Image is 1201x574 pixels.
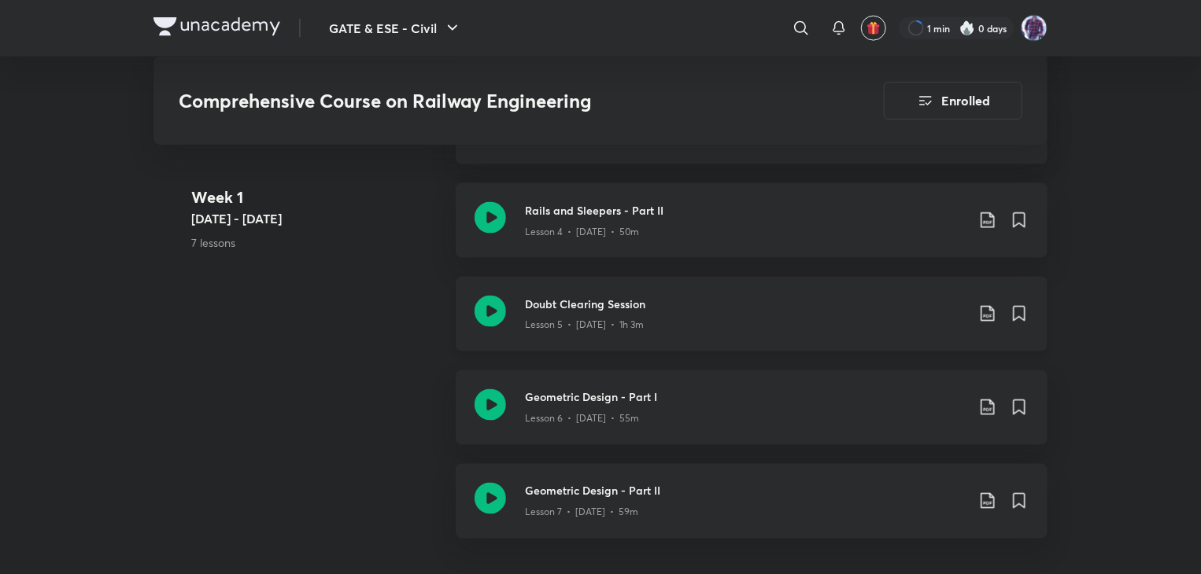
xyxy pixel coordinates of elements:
h3: Geometric Design - Part I [525,389,966,406]
button: Enrolled [884,82,1022,120]
h4: Week 1 [191,185,443,208]
h3: Doubt Clearing Session [525,296,966,312]
h3: Comprehensive Course on Railway Engineering [179,90,795,112]
a: Rails and Sleepers - Part IILesson 4 • [DATE] • 50m [456,183,1048,277]
p: Lesson 5 • [DATE] • 1h 3m [525,318,644,333]
p: Lesson 6 • [DATE] • 55m [525,412,639,426]
a: Company Logo [153,17,280,40]
img: streak [959,20,975,36]
img: Company Logo [153,17,280,36]
a: Geometric Design - Part ILesson 6 • [DATE] • 55m [456,370,1048,464]
h3: Geometric Design - Part II [525,483,966,499]
p: Lesson 7 • [DATE] • 59m [525,506,638,520]
p: Lesson 4 • [DATE] • 50m [525,225,639,239]
img: avatar [867,21,881,35]
button: avatar [861,16,886,41]
button: GATE & ESE - Civil [320,13,471,44]
p: 7 lessons [191,234,443,250]
img: Tejasvi Upadhyay [1021,15,1048,42]
a: Doubt Clearing SessionLesson 5 • [DATE] • 1h 3m [456,277,1048,370]
h5: [DATE] - [DATE] [191,208,443,227]
a: Geometric Design - Part IILesson 7 • [DATE] • 59m [456,464,1048,557]
h3: Rails and Sleepers - Part II [525,202,966,219]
